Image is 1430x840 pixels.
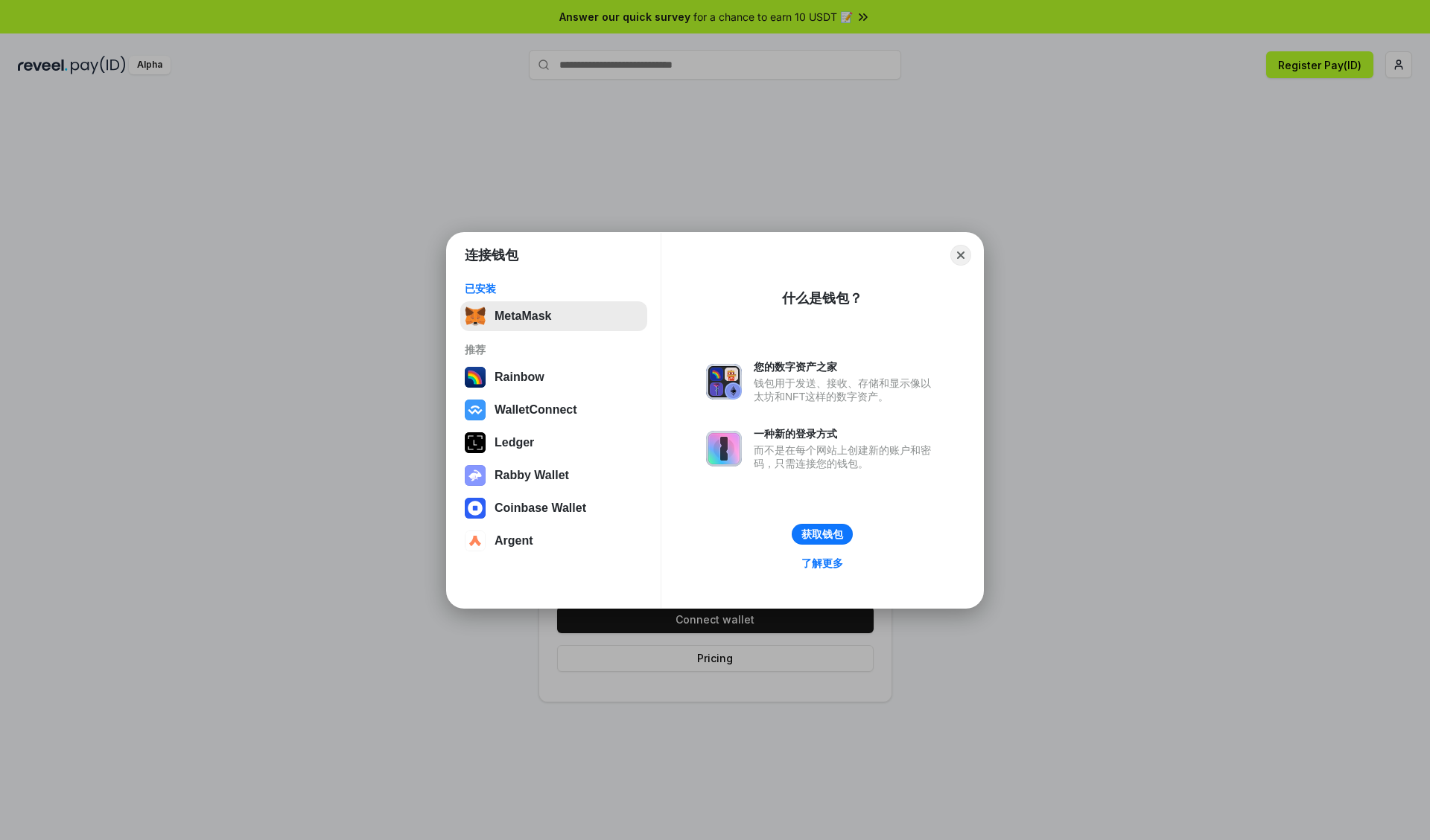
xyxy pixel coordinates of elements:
[754,360,938,373] div: 您的数字资产之家
[950,245,971,266] button: Close
[460,362,647,392] button: Rainbow
[495,371,544,384] div: Rainbow
[792,524,853,545] button: 获取钱包
[706,364,742,400] img: svg+xml,%3Csvg%20xmlns%3D%22http%3A%2F%2Fwww.w3.org%2F2000%2Fsvg%22%20fill%3D%22none%22%20viewBox...
[460,493,647,523] button: Coinbase Wallet
[465,246,518,264] h1: 连接钱包
[465,498,486,519] img: svg+xml,%3Csvg%20width%3D%2228%22%20height%3D%2228%22%20viewBox%3D%220%200%2028%2028%22%20fill%3D...
[495,501,586,515] div: Coinbase Wallet
[465,306,486,327] img: svg+xml,%3Csvg%20fill%3D%22none%22%20height%3D%2233%22%20viewBox%3D%220%200%2035%2033%22%20width%...
[465,465,486,486] img: svg+xml,%3Csvg%20xmlns%3D%22http%3A%2F%2Fwww.w3.org%2F2000%2Fsvg%22%20fill%3D%22none%22%20viewBox...
[706,431,742,467] img: svg+xml,%3Csvg%20xmlns%3D%22http%3A%2F%2Fwww.w3.org%2F2000%2Fsvg%22%20fill%3D%22none%22%20viewBox...
[460,526,647,556] button: Argent
[495,436,534,449] div: Ledger
[465,282,643,295] div: 已安装
[460,461,647,490] button: Rabby Wallet
[495,534,533,548] div: Argent
[754,427,938,440] div: 一种新的登录方式
[801,528,843,541] div: 获取钱包
[465,432,486,453] img: svg+xml,%3Csvg%20xmlns%3D%22http%3A%2F%2Fwww.w3.org%2F2000%2Fsvg%22%20width%3D%2228%22%20height%3...
[465,343,643,356] div: 推荐
[801,557,843,570] div: 了解更多
[465,400,486,420] img: svg+xml,%3Csvg%20width%3D%2228%22%20height%3D%2228%22%20viewBox%3D%220%200%2028%2028%22%20fill%3D...
[460,301,647,331] button: MetaMask
[495,403,577,417] div: WalletConnect
[495,469,569,482] div: Rabby Wallet
[754,443,938,470] div: 而不是在每个网站上创建新的账户和密码，只需连接您的钱包。
[460,395,647,425] button: WalletConnect
[782,289,862,307] div: 什么是钱包？
[460,428,647,458] button: Ledger
[754,376,938,403] div: 钱包用于发送、接收、存储和显示像以太坊和NFT这样的数字资产。
[465,530,486,551] img: svg+xml,%3Csvg%20width%3D%2228%22%20height%3D%2228%22%20viewBox%3D%220%200%2028%2028%22%20fill%3D...
[465,367,486,388] img: svg+xml,%3Csvg%20width%3D%22120%22%20height%3D%22120%22%20viewBox%3D%220%200%20120%20120%22%20fil...
[792,554,852,573] a: 了解更多
[495,310,551,323] div: MetaMask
